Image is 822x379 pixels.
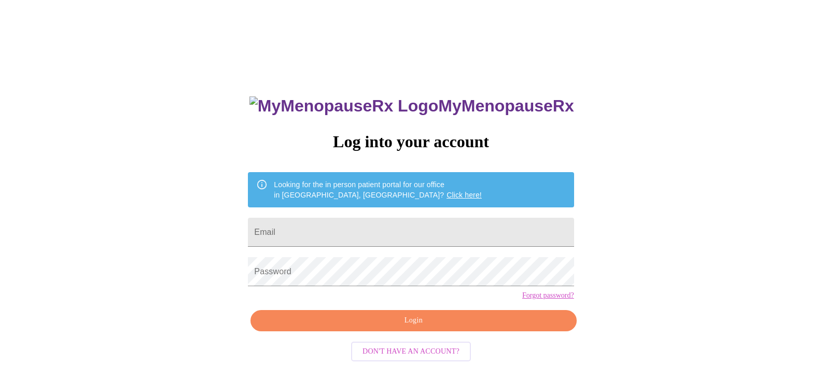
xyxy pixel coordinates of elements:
[522,291,574,300] a: Forgot password?
[363,345,459,358] span: Don't have an account?
[351,342,471,362] button: Don't have an account?
[248,132,574,151] h3: Log into your account
[250,310,576,331] button: Login
[349,346,473,355] a: Don't have an account?
[262,314,564,327] span: Login
[249,96,574,116] h3: MyMenopauseRx
[447,191,482,199] a: Click here!
[249,96,438,116] img: MyMenopauseRx Logo
[274,175,482,204] div: Looking for the in person patient portal for our office in [GEOGRAPHIC_DATA], [GEOGRAPHIC_DATA]?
